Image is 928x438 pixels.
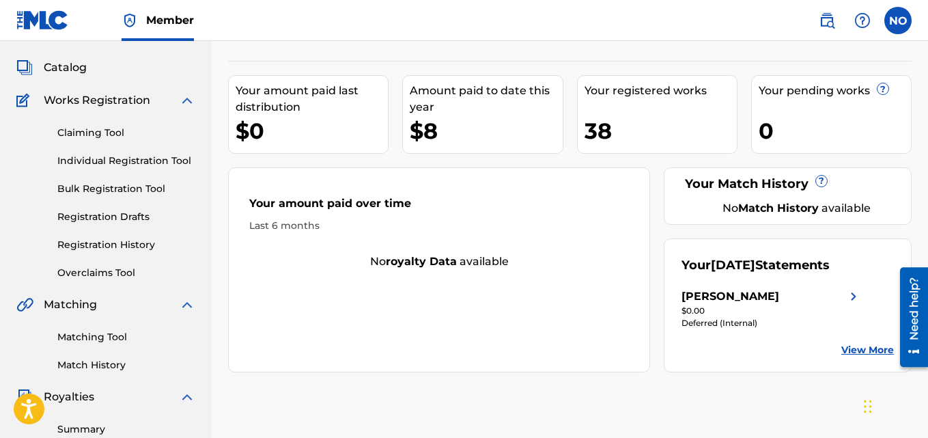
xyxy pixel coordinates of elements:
div: Your Statements [681,256,830,275]
div: Your amount paid last distribution [236,83,388,115]
img: Catalog [16,59,33,76]
div: 0 [759,115,911,146]
a: Claiming Tool [57,126,195,140]
div: No available [699,200,894,217]
span: ? [816,176,827,187]
span: Member [146,12,194,28]
img: MLC Logo [16,10,69,30]
span: Catalog [44,59,87,76]
a: Summary [57,422,195,437]
div: $0.00 [681,305,862,317]
div: 38 [585,115,737,146]
div: $0 [236,115,388,146]
a: [PERSON_NAME]right chevron icon$0.00Deferred (Internal) [681,288,862,329]
img: expand [179,389,195,405]
span: Royalties [44,389,94,405]
a: Registration Drafts [57,210,195,224]
a: Public Search [813,7,841,34]
img: help [854,12,871,29]
img: search [819,12,835,29]
strong: royalty data [386,255,457,268]
span: Matching [44,297,97,313]
div: Your pending works [759,83,911,99]
div: Drag [864,386,872,427]
a: View More [841,343,894,357]
img: Works Registration [16,92,34,109]
a: Individual Registration Tool [57,154,195,168]
span: [DATE] [711,258,755,273]
a: Match History [57,358,195,372]
a: Overclaims Tool [57,266,195,280]
div: Your Match History [681,175,894,193]
div: No available [229,254,649,270]
div: Your amount paid over time [249,195,629,219]
a: Matching Tool [57,330,195,344]
div: [PERSON_NAME] [681,288,779,305]
a: CatalogCatalog [16,59,87,76]
div: Amount paid to date this year [410,83,562,115]
div: $8 [410,115,562,146]
iframe: Resource Center [890,262,928,372]
div: Deferred (Internal) [681,317,862,329]
div: Your registered works [585,83,737,99]
a: SummarySummary [16,27,99,43]
iframe: Chat Widget [860,372,928,438]
img: Matching [16,297,33,313]
img: expand [179,92,195,109]
img: expand [179,297,195,313]
div: Last 6 months [249,219,629,233]
a: Registration History [57,238,195,252]
img: Top Rightsholder [122,12,138,29]
span: Works Registration [44,92,150,109]
img: right chevron icon [845,288,862,305]
span: ? [877,83,888,94]
div: User Menu [884,7,912,34]
strong: Match History [738,202,819,215]
a: Bulk Registration Tool [57,182,195,196]
img: Royalties [16,389,33,405]
div: Help [849,7,876,34]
